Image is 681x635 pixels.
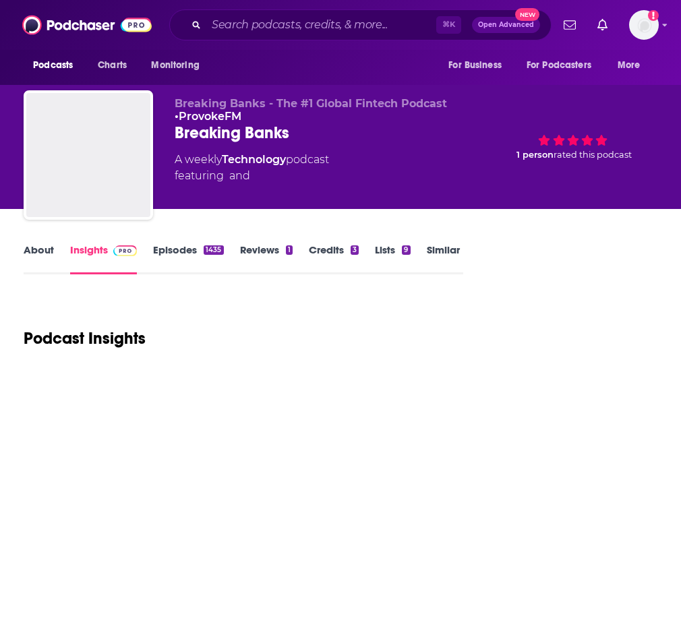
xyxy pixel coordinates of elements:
[24,53,90,78] button: open menu
[427,243,460,274] a: Similar
[240,243,293,274] a: Reviews1
[142,53,216,78] button: open menu
[554,150,632,160] span: rated this podcast
[206,14,436,36] input: Search podcasts, credits, & more...
[286,245,293,255] div: 1
[375,243,410,274] a: Lists9
[204,245,223,255] div: 1435
[153,243,223,274] a: Episodes1435
[229,168,250,184] span: and
[527,56,591,75] span: For Podcasters
[472,17,540,33] button: Open AdvancedNew
[22,12,152,38] img: Podchaser - Follow, Share and Rate Podcasts
[169,9,552,40] div: Search podcasts, credits, & more...
[558,13,581,36] a: Show notifications dropdown
[402,245,410,255] div: 9
[222,153,286,166] a: Technology
[89,53,135,78] a: Charts
[24,243,54,274] a: About
[648,10,659,21] svg: Add a profile image
[33,56,73,75] span: Podcasts
[151,56,199,75] span: Monitoring
[618,56,641,75] span: More
[175,152,329,184] div: A weekly podcast
[629,10,659,40] span: Logged in as hopeksander1
[175,168,329,184] span: featuring
[629,10,659,40] img: User Profile
[70,243,137,274] a: InsightsPodchaser Pro
[518,53,611,78] button: open menu
[179,110,241,123] a: ProvokeFM
[175,110,241,123] span: •
[439,53,519,78] button: open menu
[98,56,127,75] span: Charts
[489,97,657,181] div: 1 personrated this podcast
[24,328,146,349] h1: Podcast Insights
[436,16,461,34] span: ⌘ K
[175,97,447,110] span: Breaking Banks - The #1 Global Fintech Podcast
[478,22,534,28] span: Open Advanced
[309,243,359,274] a: Credits3
[448,56,502,75] span: For Business
[608,53,657,78] button: open menu
[351,245,359,255] div: 3
[515,8,539,21] span: New
[113,245,137,256] img: Podchaser Pro
[592,13,613,36] a: Show notifications dropdown
[629,10,659,40] button: Show profile menu
[516,150,554,160] span: 1 person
